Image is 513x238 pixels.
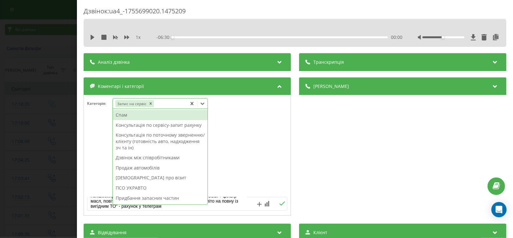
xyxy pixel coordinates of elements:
[313,83,349,90] span: [PERSON_NAME]
[98,59,130,65] span: Аналіз дзвінка
[98,83,144,90] span: Коментарі і категорії
[113,130,208,153] div: Консультація по поточному зверненню/клієнту (готовність авто, надходження зч та ін)
[113,183,208,193] div: ПСО УКРАВТО
[113,120,208,130] div: Консультація по сервісу-запит рахунку
[442,36,444,39] div: Accessibility label
[313,59,344,65] span: Транскрипція
[113,193,208,203] div: Придбання запасних частин
[87,197,247,209] textarea: запис [DATE] на 09:00:00 -- Кл –[PERSON_NAME] № -380952017893 А\м –NEW DUSTER Techroad 1,5D (110h...
[147,100,154,107] div: Remove Запис на сервіс
[113,173,208,183] div: [DEMOGRAPHIC_DATA] про візит
[313,229,327,236] span: Клієнт
[136,34,140,40] span: 1 x
[391,34,402,40] span: 00:00
[113,110,208,120] div: Спам
[84,7,506,19] div: Дзвінок : ua4_-1755699020.1475209
[491,202,507,217] div: Open Intercom Messenger
[113,203,208,213] div: Обдзвон втрачених Клієнтів
[115,100,147,107] div: Запис на сервіс
[87,101,113,106] h4: Категорія :
[113,153,208,163] div: Дзвінок між співробітниками
[113,163,208,173] div: Продаж автомобілів
[171,36,174,39] div: Accessibility label
[156,34,173,40] span: - 06:30
[98,229,127,236] span: Відвідування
